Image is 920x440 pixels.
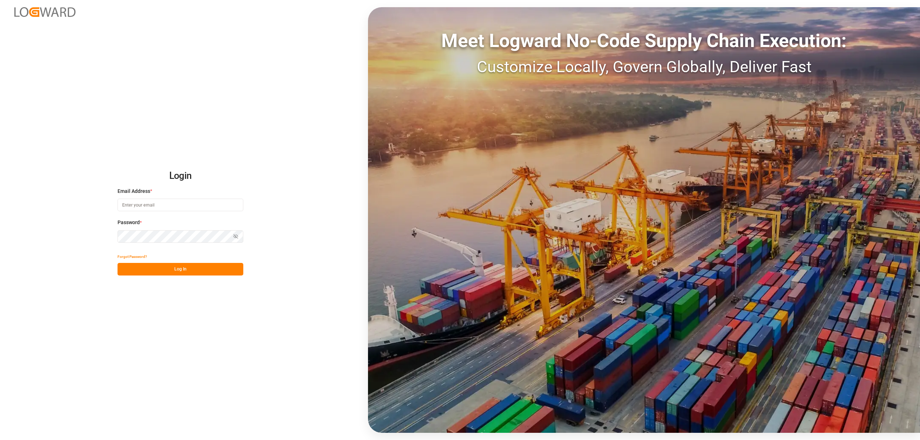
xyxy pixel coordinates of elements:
h2: Login [118,165,243,187]
button: Forgot Password? [118,250,147,263]
button: Log In [118,263,243,275]
input: Enter your email [118,199,243,211]
div: Customize Locally, Govern Globally, Deliver Fast [368,55,920,79]
span: Password [118,219,140,226]
img: Logward_new_orange.png [14,7,75,17]
div: Meet Logward No-Code Supply Chain Execution: [368,27,920,55]
span: Email Address [118,187,150,195]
